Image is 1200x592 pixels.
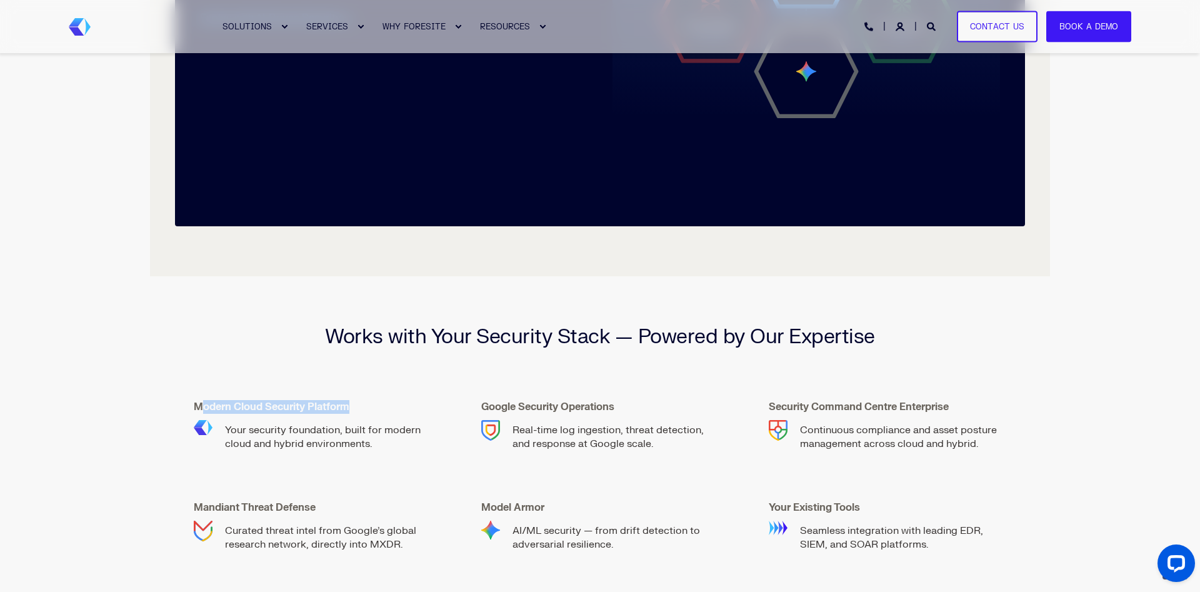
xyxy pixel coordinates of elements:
strong: Mandiant Threat Defense [194,501,316,514]
span: SOLUTIONS [222,21,272,31]
span: WHY FORESITE [382,21,446,31]
strong: Modern Cloud Security Platform [194,401,349,413]
strong: Your Existing Tools [769,501,860,514]
img: Google Cloud SecOps logo [481,420,500,441]
img: Security Command Centre Enterprise (SCCE) [769,420,787,441]
strong: Google Security Operations [481,401,614,413]
a: Back to Home [69,18,91,36]
img: Foresite brand mark, a hexagon shape of blues with a directional arrow to the right hand side [69,18,91,36]
a: Open Search [927,21,938,31]
div: Expand WHY FORESITE [454,23,462,31]
a: Login [896,21,907,31]
a: Book a Demo [1046,11,1131,43]
a: Contact Us [957,11,1037,43]
p: Seamless integration with leading EDR, SIEM, and SOAR platforms. [800,524,1006,551]
strong: Model Armor [481,501,544,514]
img: Transform [769,521,787,535]
div: Expand SERVICES [357,23,364,31]
p: Your security foundation, built for modern cloud and hybrid environments. [225,423,431,451]
img: Mandiant Threat Intelligence [194,521,212,541]
img: Model Armor [481,521,500,539]
div: Expand SOLUTIONS [281,23,288,31]
img: Foresite brand mark, a hexagon shape of blues with a directional arrow to the right hand side [194,420,212,435]
strong: Security Command Centre Enterprise [769,401,949,413]
div: Expand RESOURCES [539,23,546,31]
iframe: LiveChat chat widget [1147,539,1200,592]
span: RESOURCES [480,21,530,31]
h3: Works with Your Security Stack — Powered by Our Expertise [175,327,1025,347]
p: Real-time log ingestion, threat detection, and response at Google scale. [512,423,719,451]
p: Continuous compliance and asset posture management across cloud and hybrid. [800,423,1006,451]
p: Curated threat intel from Google’s global research network, directly into MXDR. [225,524,431,551]
p: AI/ML security — from drift detection to adversarial resilience. [512,524,719,551]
